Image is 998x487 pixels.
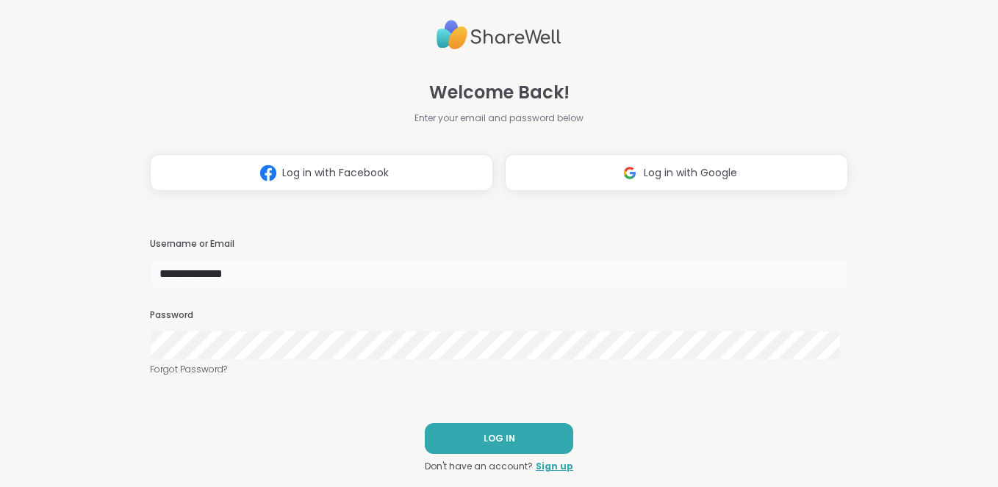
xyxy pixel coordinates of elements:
a: Forgot Password? [150,363,849,376]
img: ShareWell Logomark [616,159,644,187]
span: Log in with Google [644,165,737,181]
a: Sign up [536,460,573,473]
span: LOG IN [484,432,515,445]
h3: Password [150,309,849,322]
h3: Username or Email [150,238,849,250]
img: ShareWell Logo [437,14,561,56]
span: Enter your email and password below [414,112,584,125]
button: Log in with Google [505,154,848,191]
span: Don't have an account? [425,460,533,473]
img: ShareWell Logomark [254,159,282,187]
button: Log in with Facebook [150,154,493,191]
button: LOG IN [425,423,573,454]
span: Welcome Back! [429,79,570,106]
span: Log in with Facebook [282,165,389,181]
